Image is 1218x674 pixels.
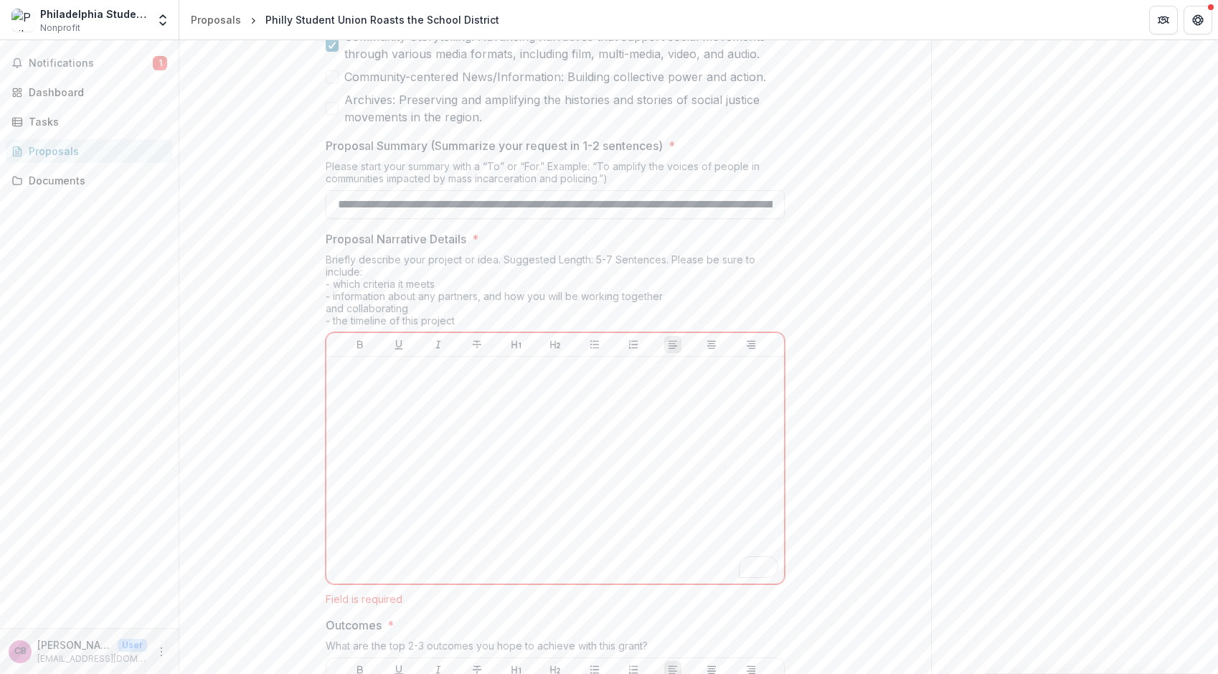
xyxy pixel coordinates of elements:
p: [EMAIL_ADDRESS][DOMAIN_NAME] [37,652,147,665]
span: 1 [153,56,167,70]
button: Heading 2 [547,336,564,353]
button: Align Center [703,336,720,353]
div: Field is required [326,593,785,605]
p: [PERSON_NAME] [37,637,112,652]
a: Proposals [6,139,173,163]
button: Get Help [1184,6,1212,34]
div: Philly Student Union Roasts the School District [265,12,499,27]
div: Tasks [29,114,161,129]
span: Community-centered News/Information: Building collective power and action. [344,68,766,85]
button: Align Left [664,336,681,353]
button: Align Right [742,336,760,353]
button: Partners [1149,6,1178,34]
p: Outcomes [326,617,382,634]
button: Underline [390,336,407,353]
div: To enrich screen reader interactions, please activate Accessibility in Grammarly extension settings [332,362,778,578]
span: Community Storytelling: Advancing narratives that support social movements through various media ... [344,28,785,62]
button: Open entity switcher [153,6,173,34]
span: Notifications [29,57,153,70]
a: Proposals [185,9,247,30]
div: Dashboard [29,85,161,100]
div: Documents [29,173,161,188]
div: What are the top 2-3 outcomes you hope to achieve with this grant? [326,640,785,657]
button: Bold [351,336,369,353]
div: Please start your summary with a “To” or “For.” Example: “To amplify the voices of people in comm... [326,160,785,190]
button: Bullet List [586,336,603,353]
button: More [153,643,170,660]
span: Archives: Preserving and amplifying the histories and stories of social justice movements in the ... [344,91,785,126]
button: Notifications1 [6,52,173,75]
div: Chantelle Bateman [14,647,27,656]
div: Briefly describe your project or idea. Suggested Length: 5-7 Sentences. Please be sure to include... [326,253,785,332]
nav: breadcrumb [185,9,505,30]
a: Dashboard [6,80,173,104]
a: Documents [6,169,173,192]
span: Nonprofit [40,22,80,34]
div: Philadelphia Student Union [40,6,147,22]
button: Strike [468,336,486,353]
button: Italicize [430,336,447,353]
p: Proposal Summary (Summarize your request in 1-2 sentences) [326,137,663,154]
img: Philadelphia Student Union [11,9,34,32]
p: Proposal Narrative Details [326,230,466,248]
a: Tasks [6,110,173,134]
div: Proposals [29,144,161,159]
p: User [118,639,147,652]
button: Ordered List [625,336,642,353]
button: Heading 1 [508,336,525,353]
div: Proposals [191,12,241,27]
